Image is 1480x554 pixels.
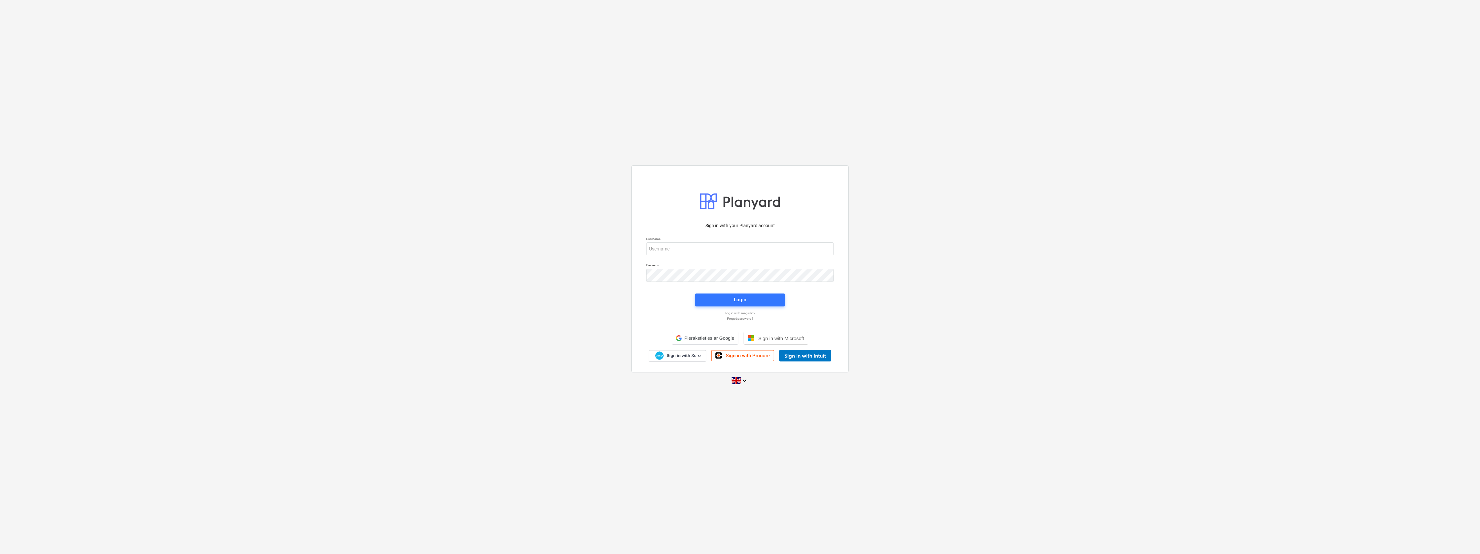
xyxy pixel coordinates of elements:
[655,351,664,360] img: Xero logo
[711,350,774,361] a: Sign in with Procore
[734,295,746,304] div: Login
[667,353,701,359] span: Sign in with Xero
[748,335,754,341] img: Microsoft logo
[646,237,834,242] p: Username
[741,377,748,384] i: keyboard_arrow_down
[672,332,739,345] div: Pierakstieties ar Google
[646,242,834,255] input: Username
[726,353,770,359] span: Sign in with Procore
[684,336,735,341] span: Pierakstieties ar Google
[646,222,834,229] p: Sign in with your Planyard account
[643,316,837,321] a: Forgot password?
[695,294,785,306] button: Login
[643,311,837,315] a: Log in with magic link
[646,263,834,269] p: Password
[649,350,706,361] a: Sign in with Xero
[758,336,804,341] span: Sign in with Microsoft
